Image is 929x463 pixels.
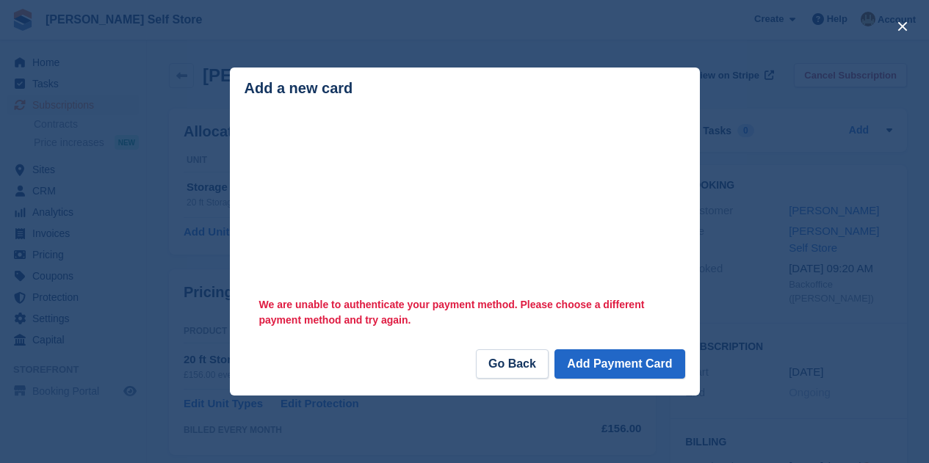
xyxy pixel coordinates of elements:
div: We are unable to authenticate your payment method. Please choose a different payment method and t... [245,290,685,332]
iframe: Secure payment input frame [242,112,688,293]
button: Add Payment Card [554,349,684,379]
div: Add a new card [245,80,685,97]
button: close [891,15,914,38]
a: Go Back [476,349,549,379]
